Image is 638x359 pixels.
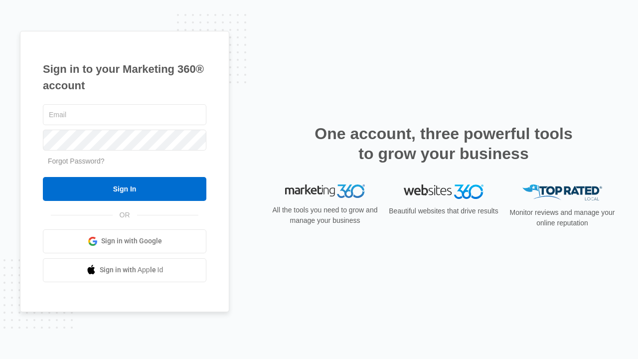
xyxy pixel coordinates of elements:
[269,205,381,226] p: All the tools you need to grow and manage your business
[48,157,105,165] a: Forgot Password?
[100,265,163,275] span: Sign in with Apple Id
[285,184,365,198] img: Marketing 360
[43,104,206,125] input: Email
[388,206,499,216] p: Beautiful websites that drive results
[312,124,576,164] h2: One account, three powerful tools to grow your business
[404,184,483,199] img: Websites 360
[506,207,618,228] p: Monitor reviews and manage your online reputation
[113,210,137,220] span: OR
[43,258,206,282] a: Sign in with Apple Id
[43,61,206,94] h1: Sign in to your Marketing 360® account
[43,177,206,201] input: Sign In
[101,236,162,246] span: Sign in with Google
[522,184,602,201] img: Top Rated Local
[43,229,206,253] a: Sign in with Google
